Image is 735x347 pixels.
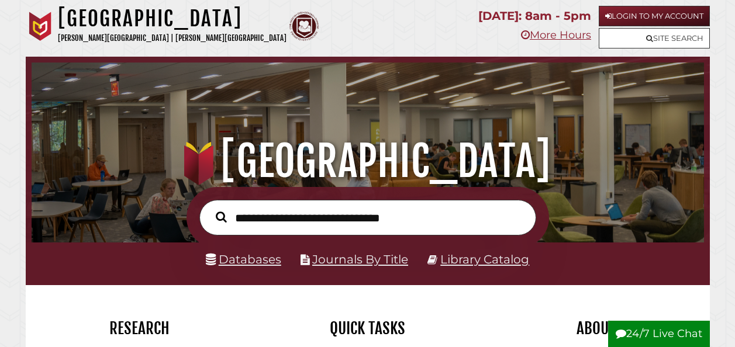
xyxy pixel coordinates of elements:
h1: [GEOGRAPHIC_DATA] [58,6,287,32]
i: Search [216,211,227,223]
a: More Hours [521,29,591,41]
a: Library Catalog [440,252,529,266]
a: Login to My Account [599,6,710,26]
img: Calvin Theological Seminary [289,12,319,41]
h2: Quick Tasks [263,318,473,338]
h1: [GEOGRAPHIC_DATA] [42,136,692,187]
button: Search [210,209,233,225]
a: Databases [206,252,281,266]
a: Journals By Title [312,252,408,266]
h2: About [491,318,701,338]
img: Calvin University [26,12,55,41]
a: Site Search [599,28,710,48]
p: [DATE]: 8am - 5pm [478,6,591,26]
p: [PERSON_NAME][GEOGRAPHIC_DATA] | [PERSON_NAME][GEOGRAPHIC_DATA] [58,32,287,45]
h2: Research [34,318,245,338]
